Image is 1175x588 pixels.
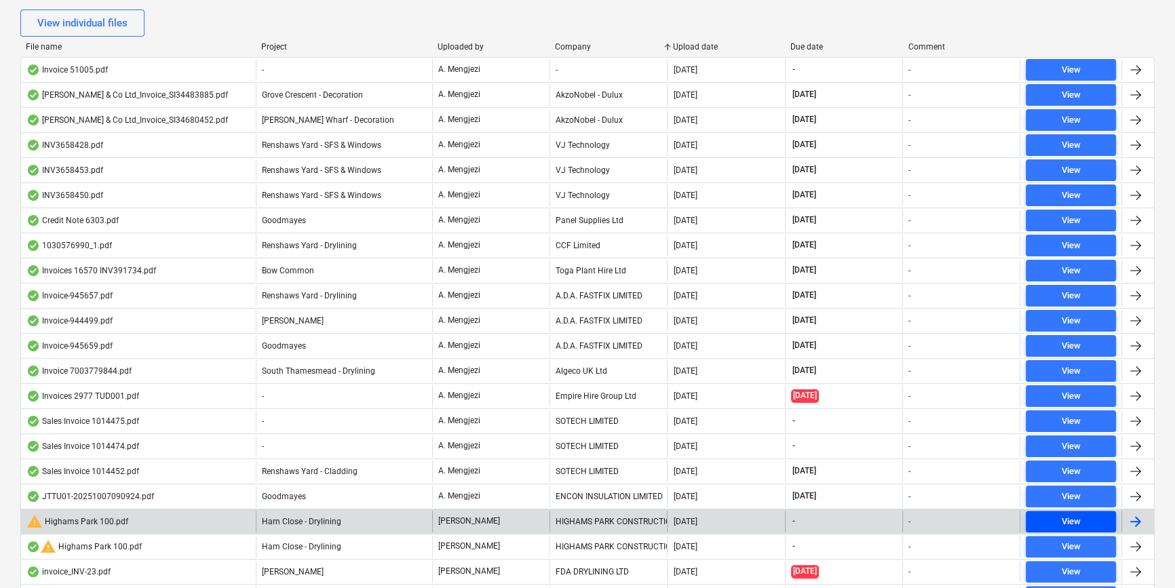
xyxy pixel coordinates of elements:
span: South Thamesmead - Drylining [262,366,375,376]
span: - [262,416,264,426]
div: - [908,467,910,476]
p: A. Mengjezi [438,264,480,276]
div: - [908,241,910,250]
div: View [1061,414,1080,429]
div: - [908,567,910,576]
div: View [1061,364,1080,379]
div: Sales Invoice 1014475.pdf [26,416,139,427]
div: INV3658450.pdf [26,190,103,201]
div: SOTECH LIMITED [550,460,667,482]
button: View [1026,435,1116,457]
div: A.D.A. FASTFIX LIMITED [550,310,667,332]
div: Toga Plant Hire Ltd [550,260,667,281]
div: Invoice 51005.pdf [26,64,108,75]
div: View [1061,464,1080,479]
span: [DATE] [791,189,817,201]
div: Invoice-945659.pdf [26,340,113,351]
button: View [1026,460,1116,482]
div: - [908,191,910,200]
span: [DATE] [791,365,817,376]
div: CCF Limited [550,235,667,256]
p: A. Mengjezi [438,114,480,125]
div: - [908,442,910,451]
div: [PERSON_NAME] & Co Ltd_Invoice_SI34680452.pdf [26,115,228,125]
div: View [1061,313,1080,329]
button: View [1026,109,1116,131]
span: [DATE] [791,264,817,276]
div: VJ Technology [550,134,667,156]
div: [DATE] [673,567,697,576]
div: View [1061,514,1080,530]
span: warning [26,513,43,530]
button: View [1026,260,1116,281]
div: Sales Invoice 1014452.pdf [26,466,139,477]
div: - [908,492,910,501]
div: VJ Technology [550,184,667,206]
button: View [1026,410,1116,432]
span: Ham Close - Drylining [262,517,341,526]
div: SOTECH LIMITED [550,410,667,432]
span: [DATE] [791,315,817,326]
span: Renshaws Yard - SFS & Windows [262,140,381,150]
span: Goodmayes [262,341,306,351]
p: A. Mengjezi [438,164,480,176]
span: [DATE] [791,565,819,578]
p: A. Mengjezi [438,214,480,226]
span: - [262,442,264,451]
div: OCR finished [26,240,40,251]
div: View [1061,163,1080,178]
span: Trent Park [262,316,324,326]
div: [DATE] [673,416,697,426]
p: A. Mengjezi [438,415,480,427]
div: OCR finished [26,315,40,326]
div: - [908,90,910,100]
p: A. Mengjezi [438,490,480,502]
div: Credit Note 6303.pdf [26,215,119,226]
button: View [1026,536,1116,557]
button: View [1026,310,1116,332]
span: - [262,391,264,401]
div: - [908,216,910,225]
div: OCR finished [26,441,40,452]
span: Goodmayes [262,216,306,225]
div: Upload date [673,42,779,52]
span: Renshaws Yard - Drylining [262,241,357,250]
div: Algeco UK Ltd [550,360,667,382]
span: warning [40,538,56,555]
button: View [1026,511,1116,532]
div: View [1061,213,1080,229]
div: [DATE] [673,366,697,376]
div: Invoice-945657.pdf [26,290,113,301]
div: OCR finished [26,190,40,201]
div: View [1061,338,1080,354]
span: [DATE] [791,139,817,151]
div: SOTECH LIMITED [550,435,667,457]
div: Invoice 7003779844.pdf [26,366,132,376]
div: OCR finished [26,340,40,351]
p: [PERSON_NAME] [438,566,500,577]
div: View [1061,238,1080,254]
div: 1030576990_1.pdf [26,240,112,251]
div: [PERSON_NAME] & Co Ltd_Invoice_SI34483885.pdf [26,90,228,100]
div: Chat Widget [1107,523,1175,588]
span: [DATE] [791,290,817,301]
div: OCR finished [26,290,40,301]
div: A.D.A. FASTFIX LIMITED [550,335,667,357]
div: - [550,59,667,81]
span: - [791,440,796,452]
span: Ham Close - Drylining [262,542,341,551]
span: [DATE] [791,164,817,176]
span: Bow Common [262,266,314,275]
div: Invoice-944499.pdf [26,315,113,326]
span: Renshaws Yard - SFS & Windows [262,165,381,175]
div: Empire Hire Group Ltd [550,385,667,407]
span: Trent Park [262,567,324,576]
div: OCR finished [26,391,40,401]
p: [PERSON_NAME] [438,541,500,552]
div: - [908,416,910,426]
span: [DATE] [791,389,819,402]
button: View [1026,561,1116,583]
div: OCR finished [26,541,40,552]
span: [DATE] [791,340,817,351]
div: Highams Park 100.pdf [26,538,142,555]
